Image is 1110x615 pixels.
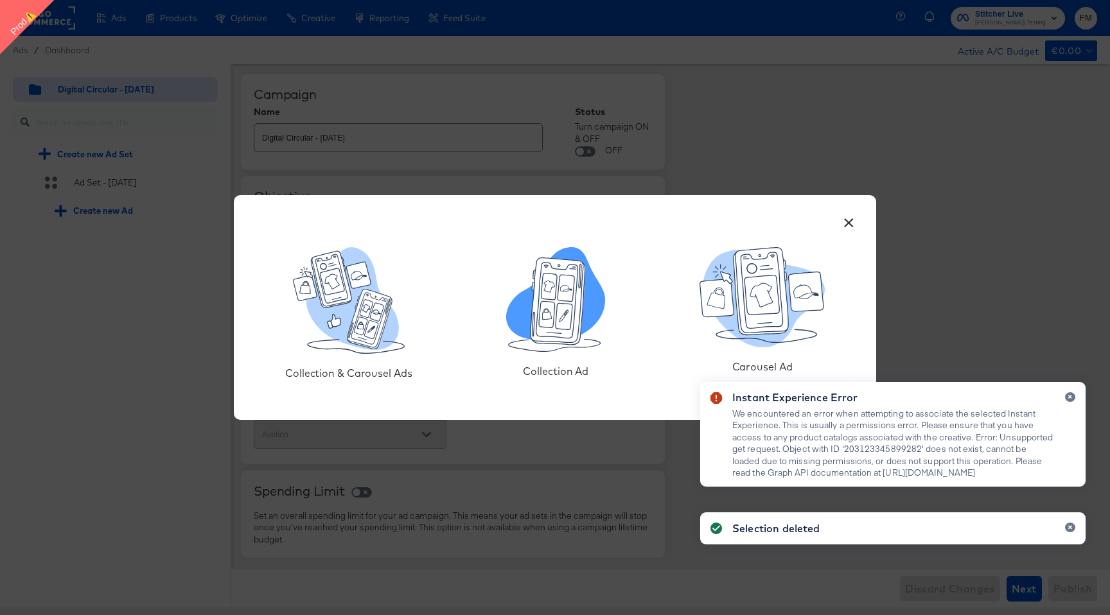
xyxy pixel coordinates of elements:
[732,390,1055,405] div: Instant Experience Error
[523,365,588,377] div: Collection Ad
[285,367,412,379] div: Collection & Carousel Ads
[837,208,860,231] button: ×
[732,360,793,373] div: Carousel Ad
[732,521,820,536] div: Selection deleted
[732,408,1055,479] div: We encountered an error when attempting to associate the selected Instant Experience. This is usu...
